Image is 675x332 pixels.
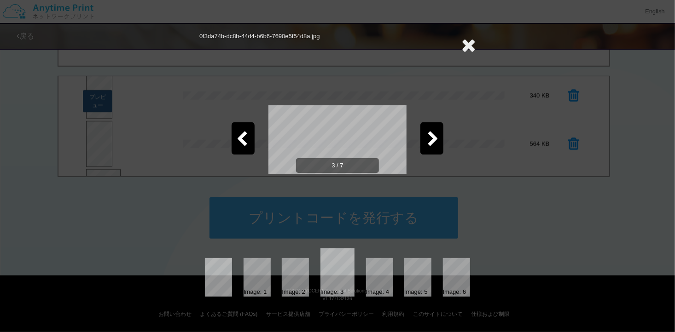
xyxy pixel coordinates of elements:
div: Image: 3 [320,288,344,297]
div: 0f3da74b-dc8b-44d4-b6b6-7690e5f54d8a.jpg [199,32,320,41]
div: Image: 6 [443,288,466,297]
div: Image: 1 [244,288,267,297]
div: Image: 4 [366,288,390,297]
span: 3 / 7 [296,158,379,173]
div: Image: 5 [404,288,428,297]
div: Image: 2 [282,288,305,297]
